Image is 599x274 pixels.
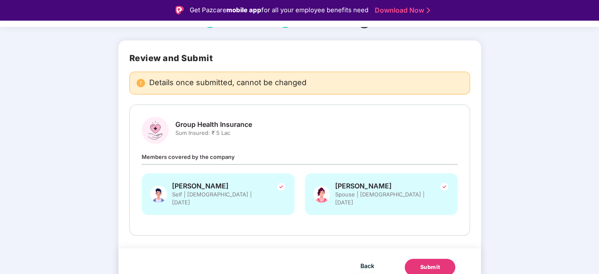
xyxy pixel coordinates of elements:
span: Self | [DEMOGRAPHIC_DATA] | [DATE] [172,191,265,207]
span: Back [360,261,374,271]
img: Logo [175,6,184,14]
h2: Review and Submit [129,53,470,63]
span: Sum Insured: ₹ 5 Lac [175,129,252,137]
span: Group Health Insurance [175,120,252,129]
img: svg+xml;base64,PHN2ZyBpZD0iRGFuZ2VyX2FsZXJ0IiBkYXRhLW5hbWU9IkRhbmdlciBhbGVydCIgeG1sbnM9Imh0dHA6Ly... [137,79,145,87]
strong: mobile app [226,6,261,14]
div: Get Pazcare for all your employee benefits need [190,5,368,15]
img: svg+xml;base64,PHN2ZyB4bWxucz0iaHR0cDovL3d3dy53My5vcmcvMjAwMC9zdmciIHhtbG5zOnhsaW5rPSJodHRwOi8vd3... [313,182,330,207]
img: svg+xml;base64,PHN2ZyBpZD0iVGljay0yNHgyNCIgeG1sbnM9Imh0dHA6Ly93d3cudzMub3JnLzIwMDAvc3ZnIiB3aWR0aD... [439,182,449,192]
div: Submit [420,263,440,271]
span: [PERSON_NAME] [335,182,428,191]
img: Stroke [427,6,430,15]
img: svg+xml;base64,PHN2ZyBpZD0iU3BvdXNlX01hbGUiIHhtbG5zPSJodHRwOi8vd3d3LnczLm9yZy8yMDAwL3N2ZyIgeG1sbn... [150,182,167,207]
span: Details once submitted, cannot be changed [149,79,306,87]
a: Download Now [375,6,427,15]
img: svg+xml;base64,PHN2ZyBpZD0iR3JvdXBfSGVhbHRoX0luc3VyYW5jZSIgZGF0YS1uYW1lPSJHcm91cCBIZWFsdGggSW5zdX... [142,117,169,144]
span: [PERSON_NAME] [172,182,265,191]
button: Back [354,259,381,272]
span: Members covered by the company [142,153,235,160]
img: svg+xml;base64,PHN2ZyBpZD0iVGljay0yNHgyNCIgeG1sbnM9Imh0dHA6Ly93d3cudzMub3JnLzIwMDAvc3ZnIiB3aWR0aD... [276,182,286,192]
span: Spouse | [DEMOGRAPHIC_DATA] | [DATE] [335,191,428,207]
